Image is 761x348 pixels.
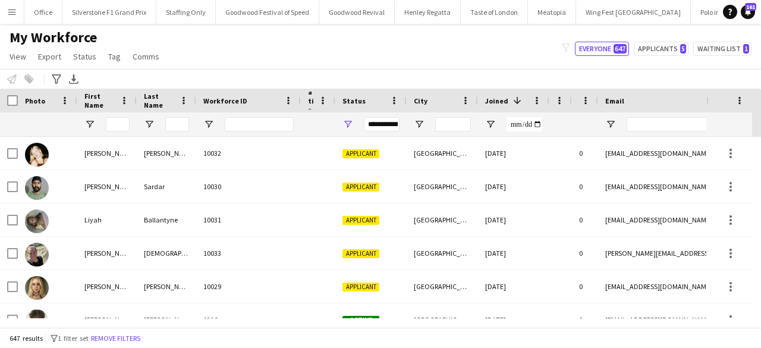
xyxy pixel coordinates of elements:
div: [GEOGRAPHIC_DATA] [407,270,478,303]
span: Applicant [342,149,379,158]
button: Staffing Only [156,1,216,24]
span: Workforce ID [203,96,247,105]
span: Applicant [342,249,379,258]
img: Jagpreet singh Sardar [25,176,49,200]
div: [EMAIL_ADDRESS][DOMAIN_NAME] [598,270,732,303]
div: [EMAIL_ADDRESS][DOMAIN_NAME] [598,203,732,236]
div: 10029 [196,270,301,303]
div: 10033 [196,237,301,269]
div: [GEOGRAPHIC_DATA] [407,237,478,269]
button: Open Filter Menu [605,119,616,130]
div: [DATE] [478,170,549,203]
button: Applicants5 [634,42,688,56]
img: Alexander Burch [25,309,49,333]
div: 1316 [196,303,301,336]
div: [EMAIL_ADDRESS][DOMAIN_NAME] [598,137,732,170]
button: Silverstone F1 Grand Prix [62,1,156,24]
input: Joined Filter Input [507,117,542,131]
span: Export [38,51,61,62]
span: Status [73,51,96,62]
div: Ballantyne [137,203,196,236]
span: Last Name [144,92,175,109]
a: Comms [128,49,164,64]
span: 1 [743,44,749,54]
button: Henley Regatta [395,1,461,24]
button: Open Filter Menu [342,119,353,130]
div: [EMAIL_ADDRESS][DOMAIN_NAME] [598,303,732,336]
div: [PERSON_NAME] [77,270,137,303]
div: [GEOGRAPHIC_DATA] [407,170,478,203]
app-action-btn: Advanced filters [49,72,64,86]
div: 0 [572,303,598,336]
div: [DEMOGRAPHIC_DATA] [137,237,196,269]
div: [PERSON_NAME] [77,170,137,203]
app-action-btn: Export XLSX [67,72,81,86]
div: [PERSON_NAME] [137,270,196,303]
button: Meatopia [528,1,576,24]
span: Tag [108,51,121,62]
div: 0 [572,270,598,303]
span: View [10,51,26,62]
div: [PERSON_NAME][EMAIL_ADDRESS][PERSON_NAME][DOMAIN_NAME] [598,237,732,269]
span: Joined [485,96,508,105]
div: 0 [572,237,598,269]
div: 10030 [196,170,301,203]
div: 0 [572,203,598,236]
span: 161 [745,3,756,11]
button: Everyone647 [575,42,629,56]
span: City [414,96,427,105]
a: Tag [103,49,125,64]
img: Liyah Ballantyne [25,209,49,233]
span: Active [342,316,379,325]
span: Photo [25,96,45,105]
img: mackenzie jaine [25,243,49,267]
span: Rating [308,79,314,123]
button: Polo in the Park [691,1,756,24]
button: Open Filter Menu [84,119,95,130]
button: Open Filter Menu [203,119,214,130]
div: Liyah [77,203,137,236]
button: Open Filter Menu [485,119,496,130]
button: Goodwood Festival of Speed [216,1,319,24]
button: Open Filter Menu [414,119,424,130]
button: Open Filter Menu [144,119,155,130]
span: My Workforce [10,29,97,46]
span: Status [342,96,366,105]
button: Wing Fest [GEOGRAPHIC_DATA] [576,1,691,24]
span: Email [605,96,624,105]
button: Remove filters [89,332,143,345]
div: [DATE] [478,303,549,336]
a: Status [68,49,101,64]
img: Olivia Allison [25,276,49,300]
div: [DATE] [478,270,549,303]
input: Workforce ID Filter Input [225,117,294,131]
a: View [5,49,31,64]
button: Goodwood Revival [319,1,395,24]
div: 10031 [196,203,301,236]
span: First Name [84,92,115,109]
div: 10032 [196,137,301,170]
span: Applicant [342,183,379,192]
input: Last Name Filter Input [165,117,189,131]
button: Office [24,1,62,24]
div: Sardar [137,170,196,203]
img: Holly Wilson [25,143,49,167]
div: [GEOGRAPHIC_DATA] [407,137,478,170]
span: 5 [680,44,686,54]
div: 0 [572,170,598,203]
div: [DATE] [478,137,549,170]
span: Applicant [342,283,379,291]
input: City Filter Input [435,117,471,131]
div: [DATE] [478,203,549,236]
div: 0 [572,137,598,170]
span: 1 filter set [58,334,89,343]
div: [GEOGRAPHIC_DATA] [407,303,478,336]
div: [PERSON_NAME] [137,137,196,170]
button: Taste of London [461,1,528,24]
div: [PERSON_NAME] [137,303,196,336]
div: [GEOGRAPHIC_DATA] [407,203,478,236]
div: [EMAIL_ADDRESS][DOMAIN_NAME] [598,170,732,203]
span: 647 [614,44,627,54]
div: [PERSON_NAME] [77,237,137,269]
button: Waiting list1 [693,42,751,56]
